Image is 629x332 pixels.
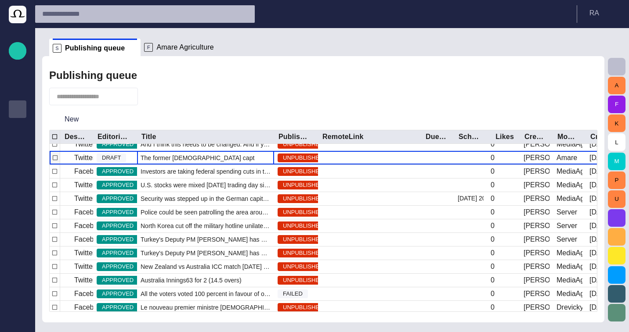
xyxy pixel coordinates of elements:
img: Octopus News Room [9,6,26,23]
div: 6/12/2013 12:36 [589,275,615,285]
span: Octopus [12,297,23,307]
div: 6/12/2013 10:39 [589,262,615,271]
span: Turkey's Deputy PM Bulent Arinc has apologised to protesters injured in demonstrations opposing t... [141,235,271,244]
div: Scheduled [459,132,480,141]
div: AI Assistant [9,276,26,293]
div: Janko [524,180,549,190]
span: Media-test with filter [12,174,23,185]
span: UNPUBLISHED [278,154,329,162]
span: APPROVED [97,276,139,285]
div: 0 [491,235,495,244]
div: 5/16/2013 15:23 [589,153,615,163]
p: Facebook [74,289,105,299]
span: Le nouveau premier ministre égyptien, Hazem Beblaoui, a déclaré, jeudi 11 juillet, qu'il n'exclua... [141,303,271,312]
ul: main menu [9,65,26,300]
div: Janko [524,248,549,258]
span: [PERSON_NAME]'s media (playout) [12,192,23,202]
span: The former England captain made 115 appearances for his country and 394 for Manchester United [141,154,271,162]
div: 0 [491,289,495,299]
span: Police could be seen patrolling the area around the German chancellory and sadpksajdlkcjsal [141,208,271,217]
button: L [608,133,625,151]
div: 0 [491,262,495,271]
div: 5/15/2013 19:11 [589,139,615,149]
span: UNPUBLISHED [278,208,329,217]
div: Janko [524,153,549,163]
span: UNPUBLISHED [278,276,329,285]
div: 6/4/2013 18:33 [589,235,615,244]
p: Social Media [12,227,23,236]
button: K [608,114,625,132]
span: AI Assistant [12,279,23,290]
span: UNPUBLISHED [278,221,329,230]
span: APPROVED [97,235,139,244]
div: 0 [491,180,495,190]
p: Twitter [74,261,95,272]
span: U.S. stocks were mixed Monday, the first trading day since the so-called sequester went into effe... [141,181,271,189]
span: APPROVED [97,262,139,271]
span: DRAFT [97,154,126,162]
p: [PERSON_NAME]'s media (playout) [12,192,23,200]
span: APPROVED [97,249,139,257]
div: 5/24/2013 20:00 [458,192,484,205]
div: 0 [491,207,495,217]
div: 0 [491,303,495,312]
div: 5/21/2013 09:52 [589,167,615,176]
span: All the voters voted 100 percent in favour of our great lead [141,289,271,298]
p: Facebook [74,207,105,218]
span: APPROVED [97,181,139,189]
div: Janko [524,275,549,285]
div: 0 [491,194,495,203]
p: Twitter [74,275,95,286]
div: Server [557,221,577,231]
p: Twitter [74,193,95,204]
div: Octopus [9,293,26,311]
div: Likes [495,132,514,141]
div: 5/28/2013 13:23 [589,221,615,231]
div: MediaAgent [557,262,582,271]
div: 7/11/2013 13:09 [589,303,615,312]
div: Janko [524,194,549,203]
span: UNPUBLISHED [278,262,329,271]
div: Modified by [557,132,579,141]
span: Social Media [12,227,23,237]
span: Media [12,139,23,150]
div: 0 [491,248,495,258]
p: AI Assistant [12,279,23,288]
div: Editorial status [98,132,130,141]
p: R A [589,8,599,18]
div: Carole [524,303,549,312]
button: F [608,96,625,113]
div: Created [590,132,612,141]
div: MediaAgent [557,248,582,258]
p: Twitter [74,248,95,258]
span: APPROVED [97,289,139,298]
span: Editorial Admin [12,244,23,255]
div: MediaAgent [557,167,582,176]
p: Facebook [74,221,105,231]
button: New [49,111,94,127]
p: Octopus [12,297,23,306]
div: MediaAgent [557,180,582,190]
p: Editorial Admin [12,244,23,253]
span: UNPUBLISHED [278,140,329,149]
span: Administration [12,157,23,167]
div: Server [557,207,577,217]
div: Janko [524,289,549,299]
div: Janko [524,139,549,149]
div: Publishing status [278,132,311,141]
div: Janko [524,221,549,231]
p: S [53,44,61,53]
span: APPROVED [97,303,139,312]
div: Media-test with filter [9,171,26,188]
p: [URL][DOMAIN_NAME] [12,262,23,271]
span: My OctopusX [12,209,23,220]
p: Facebook [74,234,105,245]
span: North Korea cut off the military hotline unilaterally today as a prot [141,221,271,230]
p: Story folders [12,86,23,95]
span: Australia Innings63 for 2 (14.5 overs) [141,276,242,285]
span: APPROVED [97,221,139,230]
p: F [144,43,153,52]
div: 0 [491,153,495,163]
button: RA [582,5,624,21]
div: 0 [491,167,495,176]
